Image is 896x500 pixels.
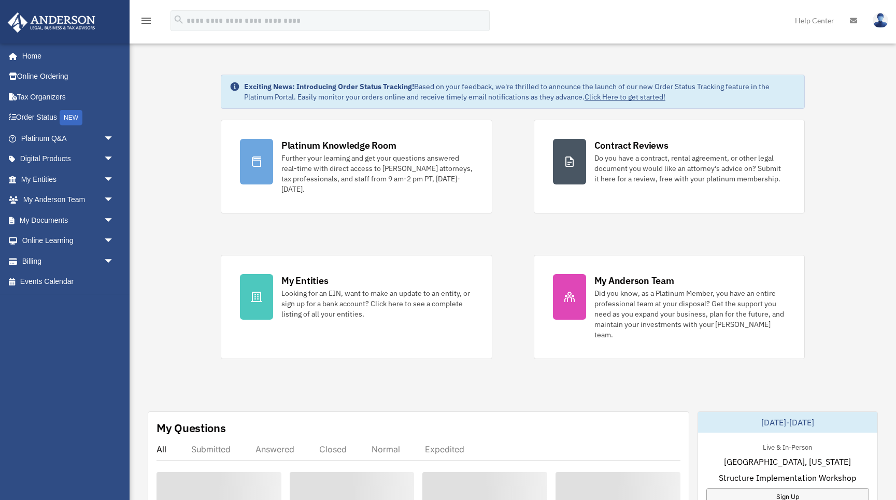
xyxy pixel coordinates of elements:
[594,139,669,152] div: Contract Reviews
[173,14,184,25] i: search
[372,444,400,454] div: Normal
[319,444,347,454] div: Closed
[585,92,665,102] a: Click Here to get started!
[7,107,130,128] a: Order StatusNEW
[7,210,130,231] a: My Documentsarrow_drop_down
[281,153,473,194] div: Further your learning and get your questions answered real-time with direct access to [PERSON_NAM...
[724,455,851,468] span: [GEOGRAPHIC_DATA], [US_STATE]
[7,272,130,292] a: Events Calendar
[140,15,152,27] i: menu
[104,128,124,149] span: arrow_drop_down
[534,120,805,213] a: Contract Reviews Do you have a contract, rental agreement, or other legal document you would like...
[534,255,805,359] a: My Anderson Team Did you know, as a Platinum Member, you have an entire professional team at your...
[104,190,124,211] span: arrow_drop_down
[425,444,464,454] div: Expedited
[281,139,396,152] div: Platinum Knowledge Room
[7,128,130,149] a: Platinum Q&Aarrow_drop_down
[594,274,674,287] div: My Anderson Team
[719,472,856,484] span: Structure Implementation Workshop
[698,412,877,433] div: [DATE]-[DATE]
[104,210,124,231] span: arrow_drop_down
[140,18,152,27] a: menu
[157,444,166,454] div: All
[244,81,796,102] div: Based on your feedback, we're thrilled to announce the launch of our new Order Status Tracking fe...
[104,251,124,272] span: arrow_drop_down
[7,190,130,210] a: My Anderson Teamarrow_drop_down
[104,231,124,252] span: arrow_drop_down
[281,288,473,319] div: Looking for an EIN, want to make an update to an entity, or sign up for a bank account? Click her...
[873,13,888,28] img: User Pic
[7,149,130,169] a: Digital Productsarrow_drop_down
[755,441,820,452] div: Live & In-Person
[7,231,130,251] a: Online Learningarrow_drop_down
[244,82,414,91] strong: Exciting News: Introducing Order Status Tracking!
[104,169,124,190] span: arrow_drop_down
[221,255,492,359] a: My Entities Looking for an EIN, want to make an update to an entity, or sign up for a bank accoun...
[7,87,130,107] a: Tax Organizers
[157,420,226,436] div: My Questions
[281,274,328,287] div: My Entities
[255,444,294,454] div: Answered
[191,444,231,454] div: Submitted
[5,12,98,33] img: Anderson Advisors Platinum Portal
[7,46,124,66] a: Home
[594,153,786,184] div: Do you have a contract, rental agreement, or other legal document you would like an attorney's ad...
[7,66,130,87] a: Online Ordering
[221,120,492,213] a: Platinum Knowledge Room Further your learning and get your questions answered real-time with dire...
[60,110,82,125] div: NEW
[7,251,130,272] a: Billingarrow_drop_down
[104,149,124,170] span: arrow_drop_down
[7,169,130,190] a: My Entitiesarrow_drop_down
[594,288,786,340] div: Did you know, as a Platinum Member, you have an entire professional team at your disposal? Get th...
